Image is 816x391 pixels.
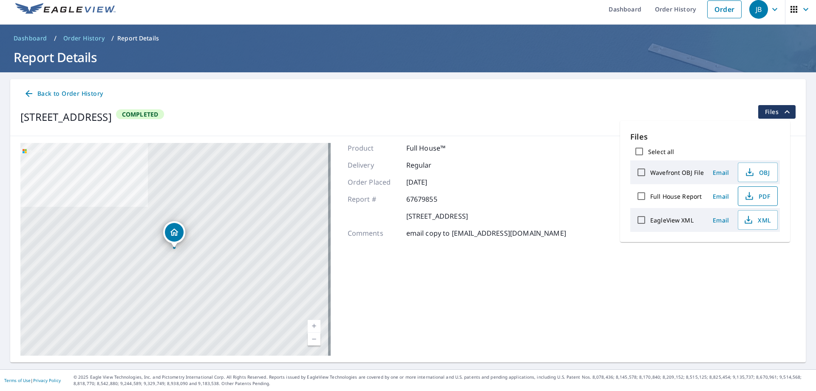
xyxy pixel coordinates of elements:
[4,378,61,383] p: |
[74,374,812,387] p: © 2025 Eagle View Technologies, Inc. and Pictometry International Corp. All Rights Reserved. Repo...
[60,31,108,45] a: Order History
[711,192,731,200] span: Email
[406,160,457,170] p: Regular
[738,186,778,206] button: PDF
[54,33,57,43] li: /
[63,34,105,43] span: Order History
[707,214,734,227] button: Email
[630,131,780,143] p: Files
[406,143,457,153] p: Full House™
[10,31,806,45] nav: breadcrumb
[648,148,674,156] label: Select all
[738,163,778,182] button: OBJ
[163,221,185,248] div: Dropped pin, building 1, Residential property, 904 Pearl St Yankton, SD 57078
[15,3,116,16] img: EV Logo
[650,216,694,224] label: EagleView XML
[406,194,457,204] p: 67679855
[406,211,468,221] p: [STREET_ADDRESS]
[308,320,320,333] a: Current Level 17, Zoom In
[20,109,112,125] div: [STREET_ADDRESS]
[20,86,106,102] a: Back to Order History
[707,190,734,203] button: Email
[24,88,103,99] span: Back to Order History
[111,33,114,43] li: /
[738,210,778,230] button: XML
[117,34,159,43] p: Report Details
[758,105,796,119] button: filesDropdownBtn-67679855
[14,34,47,43] span: Dashboard
[707,0,742,18] a: Order
[765,107,792,117] span: Files
[711,216,731,224] span: Email
[348,194,399,204] p: Report #
[348,228,399,238] p: Comments
[743,215,771,225] span: XML
[406,177,457,187] p: [DATE]
[650,192,702,200] label: Full House Report
[348,143,399,153] p: Product
[711,168,731,177] span: Email
[743,167,771,177] span: OBJ
[117,110,164,118] span: Completed
[4,377,31,383] a: Terms of Use
[10,49,806,66] h1: Report Details
[743,191,771,201] span: PDF
[707,166,734,179] button: Email
[308,333,320,345] a: Current Level 17, Zoom Out
[348,160,399,170] p: Delivery
[650,168,704,177] label: Wavefront OBJ File
[406,228,566,238] p: email copy to [EMAIL_ADDRESS][DOMAIN_NAME]
[348,177,399,187] p: Order Placed
[33,377,61,383] a: Privacy Policy
[10,31,51,45] a: Dashboard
